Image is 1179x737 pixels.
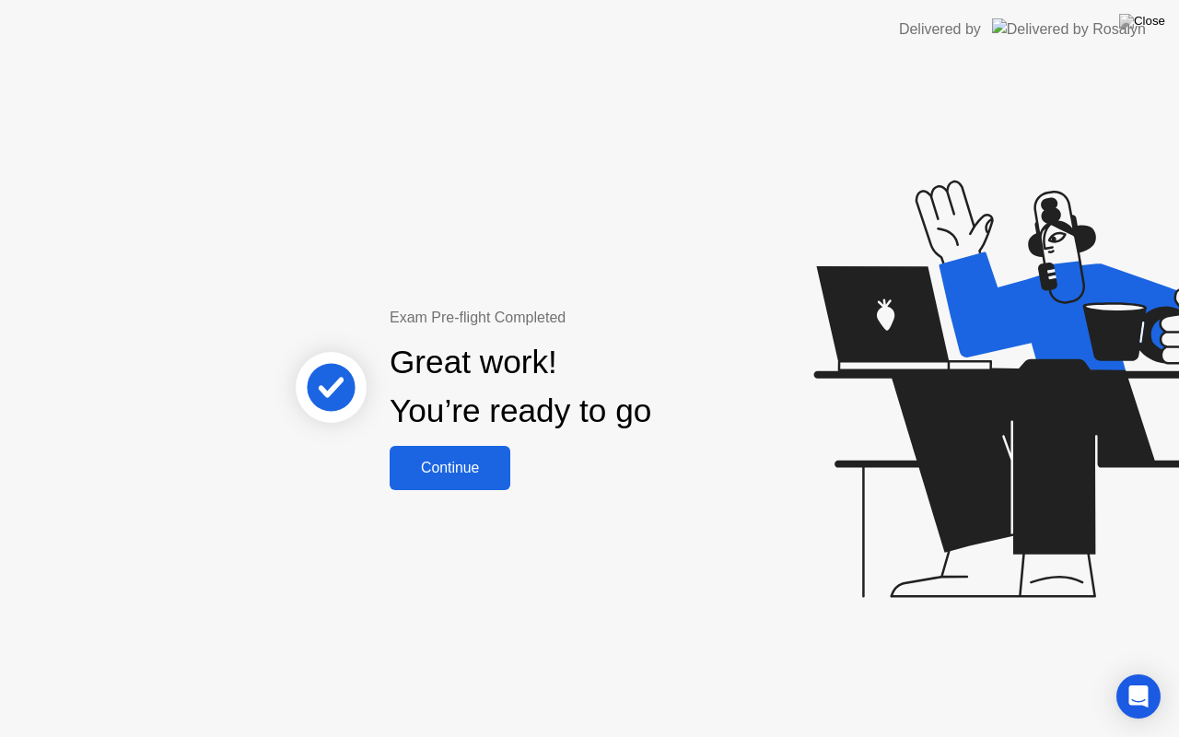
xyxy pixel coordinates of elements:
div: Exam Pre-flight Completed [390,307,770,329]
img: Close [1119,14,1165,29]
button: Continue [390,446,510,490]
div: Great work! You’re ready to go [390,338,651,436]
div: Open Intercom Messenger [1116,674,1161,719]
img: Delivered by Rosalyn [992,18,1146,40]
div: Delivered by [899,18,981,41]
div: Continue [395,460,505,476]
